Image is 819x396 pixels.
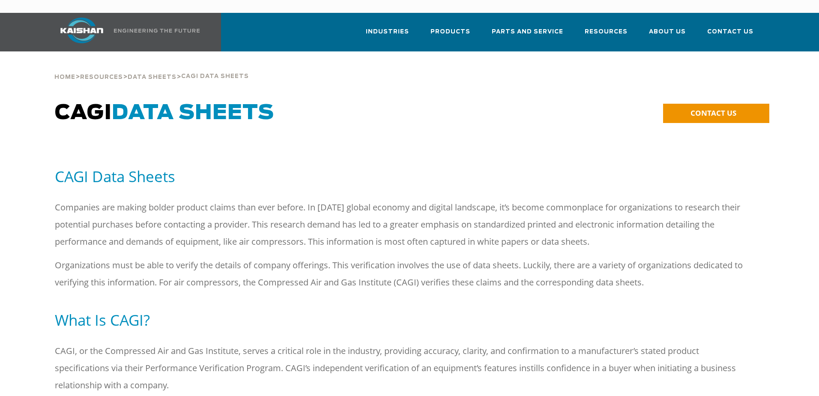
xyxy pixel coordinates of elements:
span: Resources [80,75,123,80]
a: Contact Us [707,21,753,50]
a: Parts and Service [492,21,563,50]
span: Contact Us [707,27,753,37]
p: CAGI, or the Compressed Air and Gas Institute, serves a critical role in the industry, providing ... [55,342,749,394]
div: > > > [54,51,249,84]
a: About Us [649,21,686,50]
span: Cagi Data Sheets [181,74,249,79]
a: Products [430,21,470,50]
span: Data Sheets [112,103,274,123]
span: CONTACT US [690,108,736,118]
p: Organizations must be able to verify the details of company offerings. This verification involves... [55,257,749,291]
img: Engineering the future [114,29,200,33]
span: Parts and Service [492,27,563,37]
span: CAGI [55,103,274,123]
a: CONTACT US [663,104,769,123]
span: About Us [649,27,686,37]
a: Resources [80,73,123,81]
span: Resources [585,27,628,37]
a: Home [54,73,75,81]
h5: What Is CAGI? [55,310,764,330]
a: Industries [366,21,409,50]
a: Resources [585,21,628,50]
p: Companies are making bolder product claims than ever before. In [DATE] global economy and digital... [55,199,749,250]
span: Products [430,27,470,37]
a: Kaishan USA [50,13,201,51]
a: Data Sheets [128,73,176,81]
span: Home [54,75,75,80]
h5: CAGI Data Sheets [55,167,764,186]
span: Data Sheets [128,75,176,80]
span: Industries [366,27,409,37]
img: kaishan logo [50,18,114,43]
